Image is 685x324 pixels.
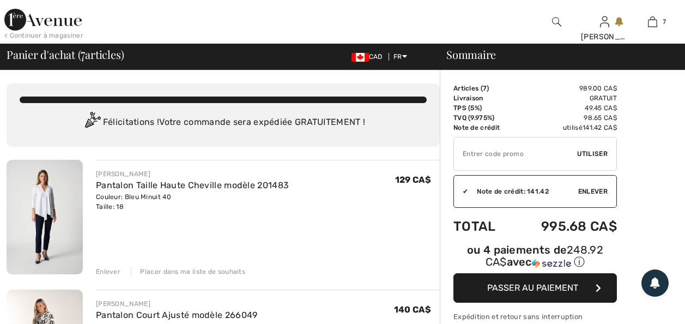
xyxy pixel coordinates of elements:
[351,53,387,61] span: CAD
[648,15,657,28] img: Mon panier
[514,83,617,93] td: 989.00 CA$
[453,83,514,93] td: Articles ( )
[4,31,83,40] div: < Continuer à magasiner
[629,15,676,28] a: 7
[583,124,617,131] span: 141.42 CA$
[96,310,258,320] a: Pantalon Court Ajusté modèle 266049
[96,180,289,190] a: Pantalon Taille Haute Cheville modèle 201483
[552,15,561,28] img: recherche
[600,15,609,28] img: Mes infos
[433,49,678,60] div: Sommaire
[7,160,83,274] img: Pantalon Taille Haute Cheville modèle 201483
[131,267,245,277] div: Placer dans ma liste de souhaits
[453,103,514,113] td: TPS (5%)
[453,93,514,103] td: Livraison
[532,259,571,268] img: Sezzle
[600,16,609,27] a: Se connecter
[581,31,628,43] div: [PERSON_NAME]
[514,123,617,133] td: utilisé
[663,17,666,27] span: 7
[395,175,431,185] span: 129 CA$
[453,208,514,245] td: Total
[514,93,617,103] td: Gratuit
[96,267,120,277] div: Enlever
[20,112,427,134] div: Félicitations ! Votre commande sera expédiée GRATUITEMENT !
[454,187,468,196] div: ✔
[468,187,578,196] div: Note de crédit: 141.42
[96,169,289,179] div: [PERSON_NAME]
[4,9,82,31] img: 1ère Avenue
[514,113,617,123] td: 98.65 CA$
[453,273,617,303] button: Passer au paiement
[487,283,578,293] span: Passer au paiement
[483,85,487,92] span: 7
[578,187,608,196] span: Enlever
[393,53,407,61] span: FR
[96,192,289,212] div: Couleur: Bleu Minuit 40 Taille: 18
[453,311,617,322] div: Expédition et retour sans interruption
[81,112,103,134] img: Congratulation2.svg
[577,149,608,159] span: Utiliser
[453,245,617,273] div: ou 4 paiements de248.92 CA$avecSezzle Cliquez pour en savoir plus sur Sezzle
[453,123,514,133] td: Note de crédit
[394,304,431,315] span: 140 CA$
[81,46,85,61] span: 7
[453,113,514,123] td: TVQ (9.975%)
[7,49,124,60] span: Panier d'achat ( articles)
[514,208,617,245] td: 995.68 CA$
[514,103,617,113] td: 49.45 CA$
[351,53,369,62] img: Canadian Dollar
[453,245,617,269] div: ou 4 paiements de avec
[454,137,577,170] input: Code promo
[96,299,258,309] div: [PERSON_NAME]
[486,243,603,268] span: 248.92 CA$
